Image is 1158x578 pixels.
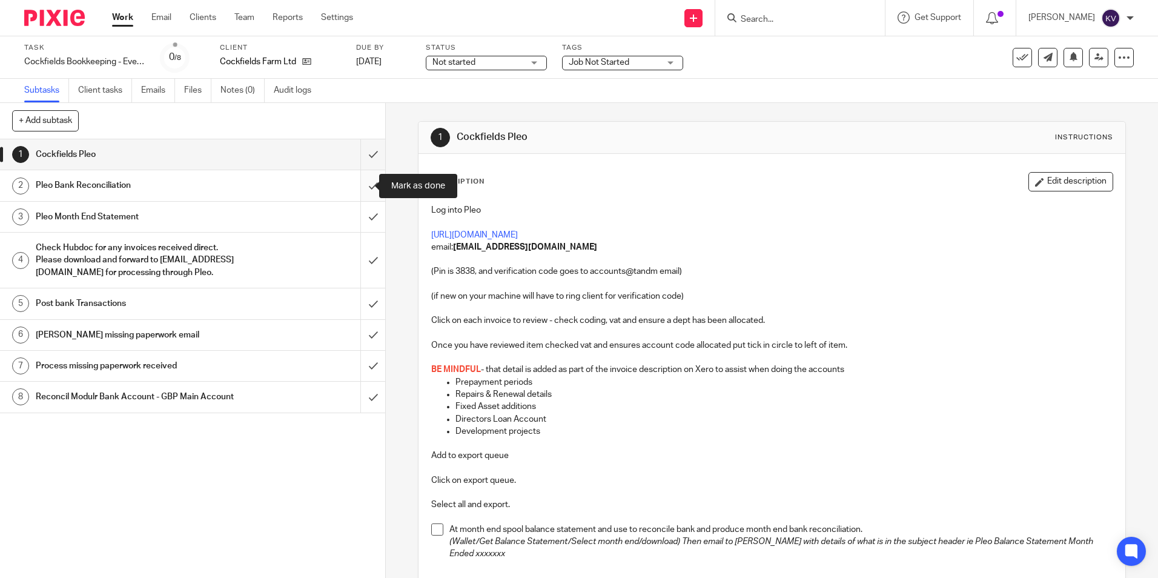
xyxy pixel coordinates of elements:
p: Repairs & Renewal details [455,388,1112,400]
div: 1 [12,146,29,163]
a: Files [184,79,211,102]
input: Search [739,15,849,25]
span: Not started [432,58,475,67]
h1: Pleo Bank Reconciliation [36,176,244,194]
label: Tags [562,43,683,53]
div: 4 [12,252,29,269]
div: 8 [12,388,29,405]
div: Cockfields Bookkeeping - Every Monday [24,56,145,68]
a: Reports [273,12,303,24]
a: Settings [321,12,353,24]
p: Description [431,177,485,187]
p: Cockfields Farm Ltd [220,56,296,68]
p: Click on export queue. [431,474,1112,487]
a: Work [112,12,133,24]
a: Team [234,12,254,24]
a: Audit logs [274,79,320,102]
a: Email [151,12,171,24]
label: Status [426,43,547,53]
strong: [EMAIL_ADDRESS][DOMAIN_NAME] [453,243,597,251]
a: Subtasks [24,79,69,102]
p: At month end spool balance statement and use to reconcile bank and produce month end bank reconci... [449,523,1112,536]
p: Once you have reviewed item checked vat and ensures account code allocated put tick in circle to ... [431,339,1112,351]
h1: Process missing paperwork received [36,357,244,375]
span: BE MINDFUL [431,365,481,374]
button: Edit description [1028,172,1113,191]
p: (Pin is 3838, and verification code goes to accounts@tandm email) [431,265,1112,277]
h1: Pleo Month End Statement [36,208,244,226]
h1: Cockfields Pleo [36,145,244,164]
a: Notes (0) [220,79,265,102]
div: 5 [12,295,29,312]
h1: Post bank Transactions [36,294,244,313]
a: Emails [141,79,175,102]
label: Due by [356,43,411,53]
div: 2 [12,178,29,194]
p: email: [431,241,1112,253]
button: + Add subtask [12,110,79,131]
div: 6 [12,327,29,344]
small: /8 [174,55,181,61]
h1: Reconcil Modulr Bank Account - GBP Main Account [36,388,244,406]
div: Instructions [1055,133,1113,142]
h1: Check Hubdoc for any invoices received direct. Please download and forward to [EMAIL_ADDRESS][DOM... [36,239,244,282]
a: Client tasks [78,79,132,102]
p: Development projects [455,425,1112,437]
p: Log into Pleo [431,204,1112,216]
span: Get Support [915,13,961,22]
span: Job Not Started [569,58,629,67]
div: Cockfields Bookkeeping - Every [DATE] [24,56,145,68]
p: Directors Loan Account [455,413,1112,425]
label: Task [24,43,145,53]
p: - that detail is added as part of the invoice description on Xero to assist when doing the accounts [431,364,1112,376]
img: svg%3E [1101,8,1120,28]
span: [DATE] [356,58,382,66]
p: Click on each invoice to review - check coding, vat and ensure a dept has been allocated. [431,314,1112,327]
div: 3 [12,208,29,225]
a: Clients [190,12,216,24]
div: 7 [12,357,29,374]
p: Fixed Asset additions [455,400,1112,413]
em: (Wallet/Get Balance Statement/Select month end/download) Then email to [PERSON_NAME] with details... [449,537,1095,558]
h1: [PERSON_NAME] missing paperwork email [36,326,244,344]
div: 0 [169,50,181,64]
p: (if new on your machine will have to ring client for verification code) [431,290,1112,302]
p: Prepayment periods [455,376,1112,388]
h1: Cockfields Pleo [457,131,798,144]
p: Add to export queue [431,450,1112,462]
p: Select all and export. [431,499,1112,511]
p: [PERSON_NAME] [1028,12,1095,24]
label: Client [220,43,341,53]
a: [URL][DOMAIN_NAME] [431,231,518,239]
img: Pixie [24,10,85,26]
div: 1 [431,128,450,147]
